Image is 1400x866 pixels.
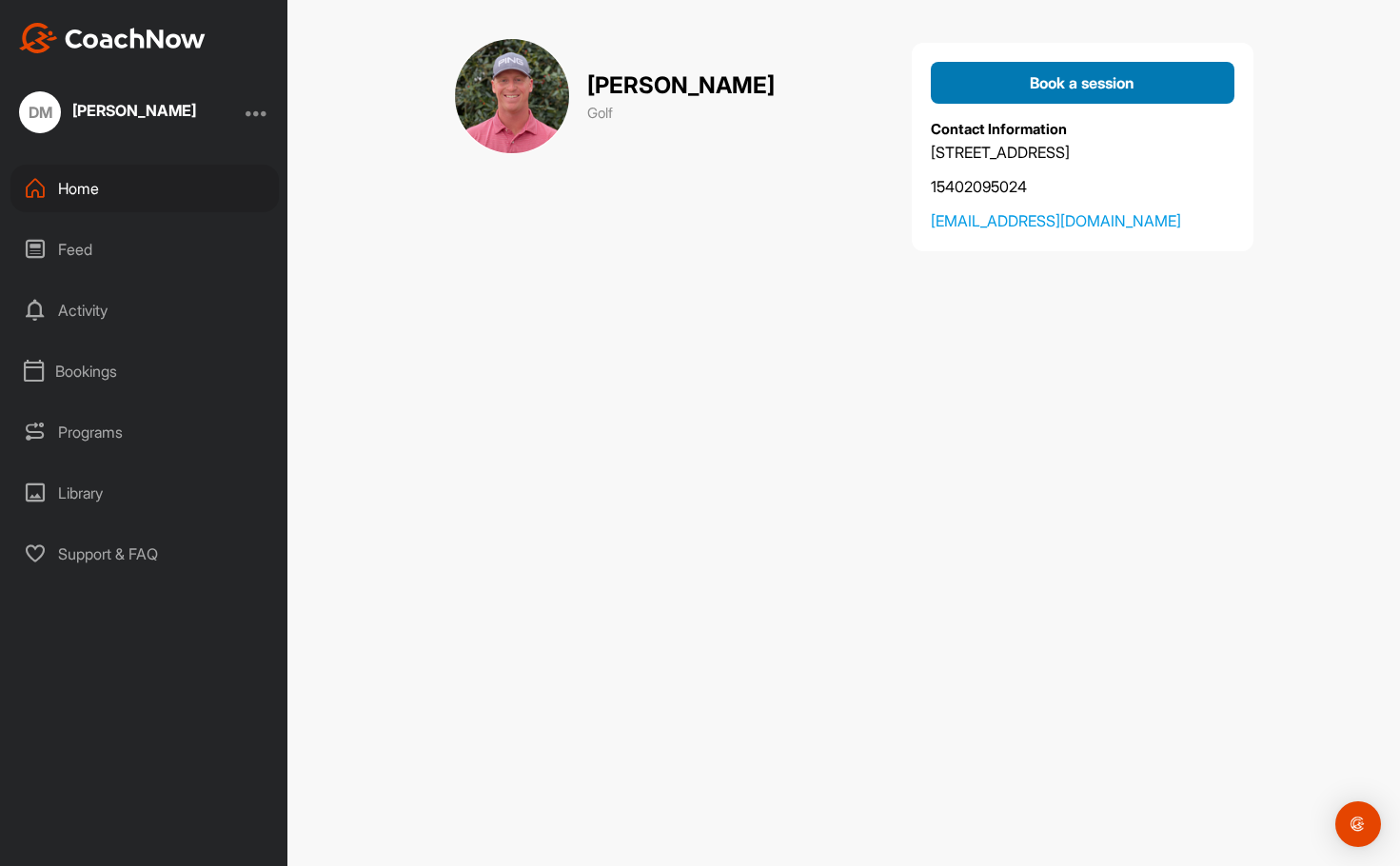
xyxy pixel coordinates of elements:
div: Library [10,469,279,517]
div: Bookings [10,347,279,395]
div: [PERSON_NAME] [72,103,196,118]
div: Support & FAQ [10,530,279,578]
div: Open Intercom Messenger [1335,801,1381,847]
a: [EMAIL_ADDRESS][DOMAIN_NAME] [931,209,1234,232]
span: Book a session [1030,73,1134,92]
a: 15402095024 [931,175,1234,198]
p: Contact Information [931,119,1234,141]
div: Activity [10,286,279,334]
p: [STREET_ADDRESS] [931,141,1234,164]
div: Feed [10,226,279,273]
img: CoachNow [19,23,206,53]
img: cover [454,38,570,154]
div: Programs [10,408,279,456]
p: Golf [587,103,775,125]
div: DM [19,91,61,133]
p: [PERSON_NAME] [587,69,775,103]
button: Book a session [931,62,1234,104]
div: Home [10,165,279,212]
